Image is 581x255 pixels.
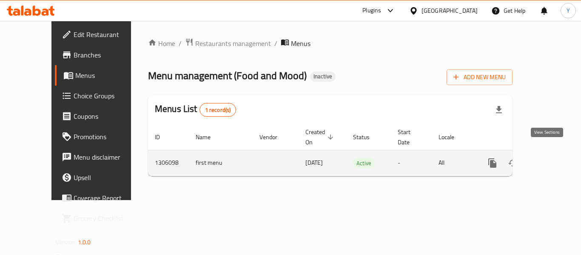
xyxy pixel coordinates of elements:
[55,188,148,208] a: Coverage Report
[55,24,148,45] a: Edit Restaurant
[56,237,77,248] span: Version:
[148,124,571,176] table: enhanced table
[439,132,465,142] span: Locale
[74,172,142,183] span: Upsell
[453,72,506,83] span: Add New Menu
[55,65,148,86] a: Menus
[432,150,476,176] td: All
[55,167,148,188] a: Upsell
[148,38,513,49] nav: breadcrumb
[185,38,271,49] a: Restaurants management
[74,29,142,40] span: Edit Restaurant
[55,147,148,167] a: Menu disclaimer
[310,73,336,80] span: Inactive
[305,157,323,168] span: [DATE]
[148,38,175,49] a: Home
[74,152,142,162] span: Menu disclaimer
[155,132,171,142] span: ID
[74,91,142,101] span: Choice Groups
[179,38,182,49] li: /
[489,100,509,120] div: Export file
[199,103,236,117] div: Total records count
[482,153,503,173] button: more
[196,132,222,142] span: Name
[259,132,288,142] span: Vendor
[305,127,336,147] span: Created On
[274,38,277,49] li: /
[200,106,236,114] span: 1 record(s)
[391,150,432,176] td: -
[310,72,336,82] div: Inactive
[353,158,375,168] span: Active
[155,103,236,117] h2: Menus List
[422,6,478,15] div: [GEOGRAPHIC_DATA]
[148,66,307,85] span: Menu management ( Food and Mood )
[75,70,142,80] span: Menus
[74,111,142,121] span: Coupons
[362,6,381,16] div: Plugins
[567,6,570,15] span: Y
[148,150,189,176] td: 1306098
[55,45,148,65] a: Branches
[503,153,523,173] button: Change Status
[398,127,422,147] span: Start Date
[55,208,148,229] a: Grocery Checklist
[195,38,271,49] span: Restaurants management
[74,132,142,142] span: Promotions
[74,50,142,60] span: Branches
[55,106,148,126] a: Coupons
[55,126,148,147] a: Promotions
[74,193,142,203] span: Coverage Report
[291,38,310,49] span: Menus
[189,150,253,176] td: first menu
[55,86,148,106] a: Choice Groups
[78,237,91,248] span: 1.0.0
[353,132,381,142] span: Status
[476,124,571,150] th: Actions
[74,213,142,223] span: Grocery Checklist
[447,69,513,85] button: Add New Menu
